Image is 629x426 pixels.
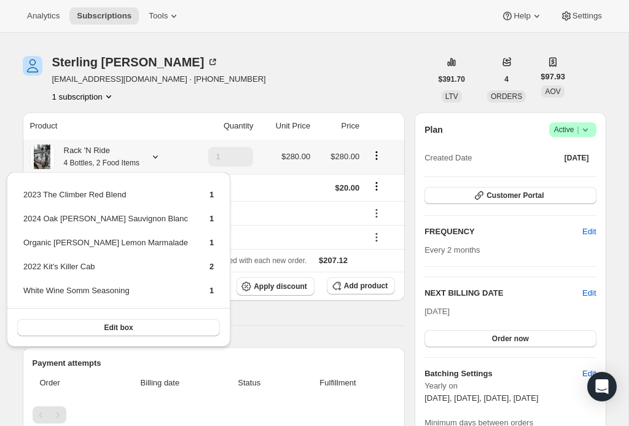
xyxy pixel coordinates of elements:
button: Edit [575,222,603,242]
span: [EMAIL_ADDRESS][DOMAIN_NAME] · [PHONE_NUMBER] [52,73,266,85]
span: $391.70 [439,74,465,84]
span: | [577,125,579,135]
span: Help [514,11,530,21]
span: $207.12 [319,256,348,265]
button: 4 [497,71,516,88]
th: Quantity [186,112,257,140]
span: [DATE] [565,153,589,163]
span: [DATE], [DATE], [DATE], [DATE] [424,393,538,403]
span: Subscriptions [77,11,131,21]
button: Product actions [52,90,115,103]
span: Fulfillment [288,377,388,389]
td: 2023 The Climber Red Blend [23,188,189,211]
span: 1 [209,214,214,223]
button: Edit [582,287,596,299]
button: Product actions [367,149,386,162]
button: Add product [327,277,395,294]
button: Tools [141,7,187,25]
span: Apply discount [254,282,307,291]
span: 1 [209,190,214,199]
button: Settings [553,7,609,25]
button: Edit box [17,319,220,336]
h2: FREQUENCY [424,226,582,238]
span: Every 2 months [424,245,480,254]
span: 4 [504,74,509,84]
div: Rack 'N Ride [55,144,139,169]
span: LTV [445,92,458,101]
span: $20.00 [335,183,359,192]
button: Subscriptions [69,7,139,25]
span: Status [218,377,281,389]
h2: Plan [424,124,443,136]
span: 2 [209,262,214,271]
span: [DATE] [424,307,450,316]
span: Settings [572,11,602,21]
span: Yearly on [424,380,596,392]
button: Help [494,7,550,25]
h2: Payment attempts [33,357,396,369]
span: Billing date [109,377,211,389]
span: Created Date [424,152,472,164]
span: 1 [209,286,214,295]
span: 1 [209,238,214,247]
span: Tools [149,11,168,21]
button: Customer Portal [424,187,596,204]
button: $391.70 [431,71,472,88]
span: Sterling Crowley [23,56,42,76]
div: Open Intercom Messenger [587,372,617,401]
th: Price [314,112,363,140]
button: Order now [424,330,596,347]
button: Apply discount [236,277,314,296]
span: Order now [492,334,529,344]
button: Shipping actions [367,179,386,193]
span: Edit box [104,323,133,333]
h6: Batching Settings [424,368,582,380]
th: Order [33,369,106,396]
span: AOV [545,87,560,96]
th: Product [23,112,187,140]
span: $280.00 [281,152,310,161]
nav: Pagination [33,406,396,424]
span: $97.93 [541,71,565,83]
th: Unit Price [257,112,314,140]
div: Sterling [PERSON_NAME] [52,56,219,68]
td: 2022 Kit's Killer Cab [23,260,189,283]
span: Analytics [27,11,60,21]
small: 4 Bottles, 2 Food Items [64,159,139,167]
td: Organic [PERSON_NAME] Lemon Marmalade [23,236,189,259]
span: Edit [582,368,596,380]
span: ORDERS [491,92,522,101]
h2: NEXT BILLING DATE [424,287,582,299]
button: Edit [575,364,603,384]
td: 2024 Oak [PERSON_NAME] Sauvignon Blanc [23,212,189,235]
span: Edit [582,226,596,238]
button: [DATE] [557,149,596,167]
span: $280.00 [330,152,359,161]
td: White Wine Somm Seasoning [23,284,189,307]
span: Customer Portal [486,191,544,200]
button: Analytics [20,7,67,25]
span: Active [554,124,592,136]
span: Add product [344,281,388,291]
